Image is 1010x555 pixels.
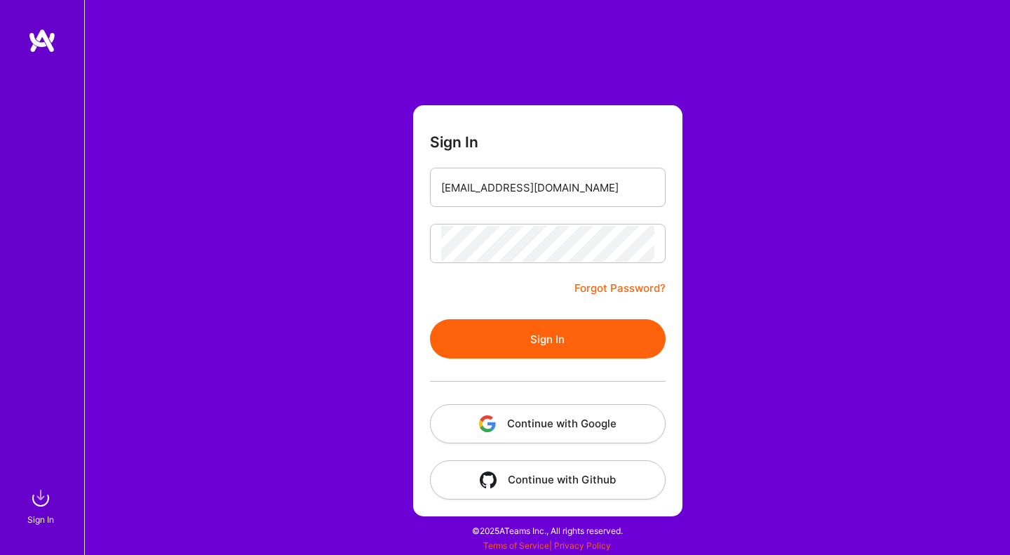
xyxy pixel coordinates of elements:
[430,404,666,443] button: Continue with Google
[430,460,666,500] button: Continue with Github
[441,170,654,206] input: Email...
[84,513,1010,548] div: © 2025 ATeams Inc., All rights reserved.
[430,133,478,151] h3: Sign In
[29,484,55,527] a: sign inSign In
[554,540,611,551] a: Privacy Policy
[574,280,666,297] a: Forgot Password?
[28,28,56,53] img: logo
[483,540,549,551] a: Terms of Service
[480,472,497,488] img: icon
[27,484,55,512] img: sign in
[27,512,54,527] div: Sign In
[430,319,666,359] button: Sign In
[479,415,496,432] img: icon
[483,540,611,551] span: |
